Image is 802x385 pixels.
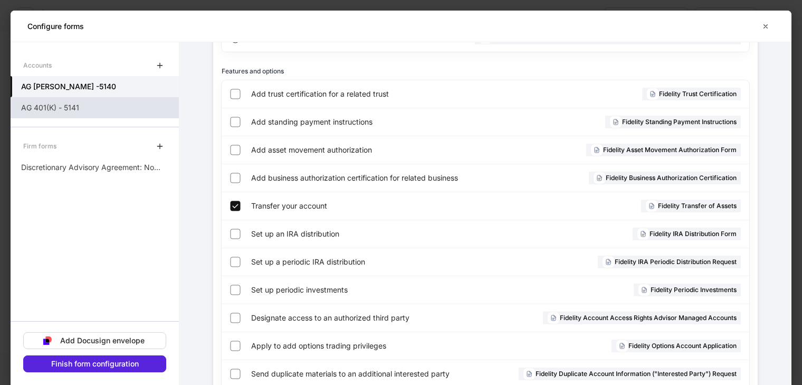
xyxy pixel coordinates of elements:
[251,313,468,323] span: Designate access to an authorized third party
[11,97,179,118] a: AG 401(K) - 5141
[560,313,737,323] h6: Fidelity Account Access Rights Advisor Managed Accounts
[251,341,491,351] span: Apply to add options trading privileges
[606,173,737,183] h6: Fidelity Business Authorization Certification
[615,257,737,267] h6: Fidelity IRA Periodic Distribution Request
[11,157,179,178] a: Discretionary Advisory Agreement: Non-Wrap Fee
[27,21,84,32] h5: Configure forms
[23,137,56,155] div: Firm forms
[60,337,145,344] div: Add Docusign envelope
[251,229,478,239] span: Set up an IRA distribution
[51,360,139,368] div: Finish form configuration
[21,102,79,113] p: AG 401(K) - 5141
[536,369,737,379] h6: Fidelity Duplicate Account Information ("Interested Party") Request
[651,285,737,295] h6: Fidelity Periodic Investments
[222,66,284,76] h6: Features and options
[251,201,476,211] span: Transfer your account
[23,332,166,349] button: Add Docusign envelope
[650,229,737,239] h6: Fidelity IRA Distribution Form
[251,257,473,267] span: Set up a periodic IRA distribution
[11,76,179,97] a: AG [PERSON_NAME] -5140
[251,285,482,295] span: Set up periodic investments
[659,89,737,99] h6: Fidelity Trust Certification
[23,355,166,372] button: Finish form configuration
[251,173,515,183] span: Add business authorization certification for related business
[622,117,737,127] h6: Fidelity Standing Payment Instructions
[251,145,471,155] span: Add asset movement authorization
[21,162,162,173] p: Discretionary Advisory Agreement: Non-Wrap Fee
[658,201,737,211] h6: Fidelity Transfer of Assets
[251,89,507,99] span: Add trust certification for a related trust
[21,81,116,92] h5: AG [PERSON_NAME] -5140
[603,145,737,155] h6: Fidelity Asset Movement Authorization Form
[251,369,476,379] span: Send duplicate materials to an additional interested party
[23,56,52,74] div: Accounts
[628,341,737,351] h6: Fidelity Options Account Application
[251,117,481,127] span: Add standing payment instructions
